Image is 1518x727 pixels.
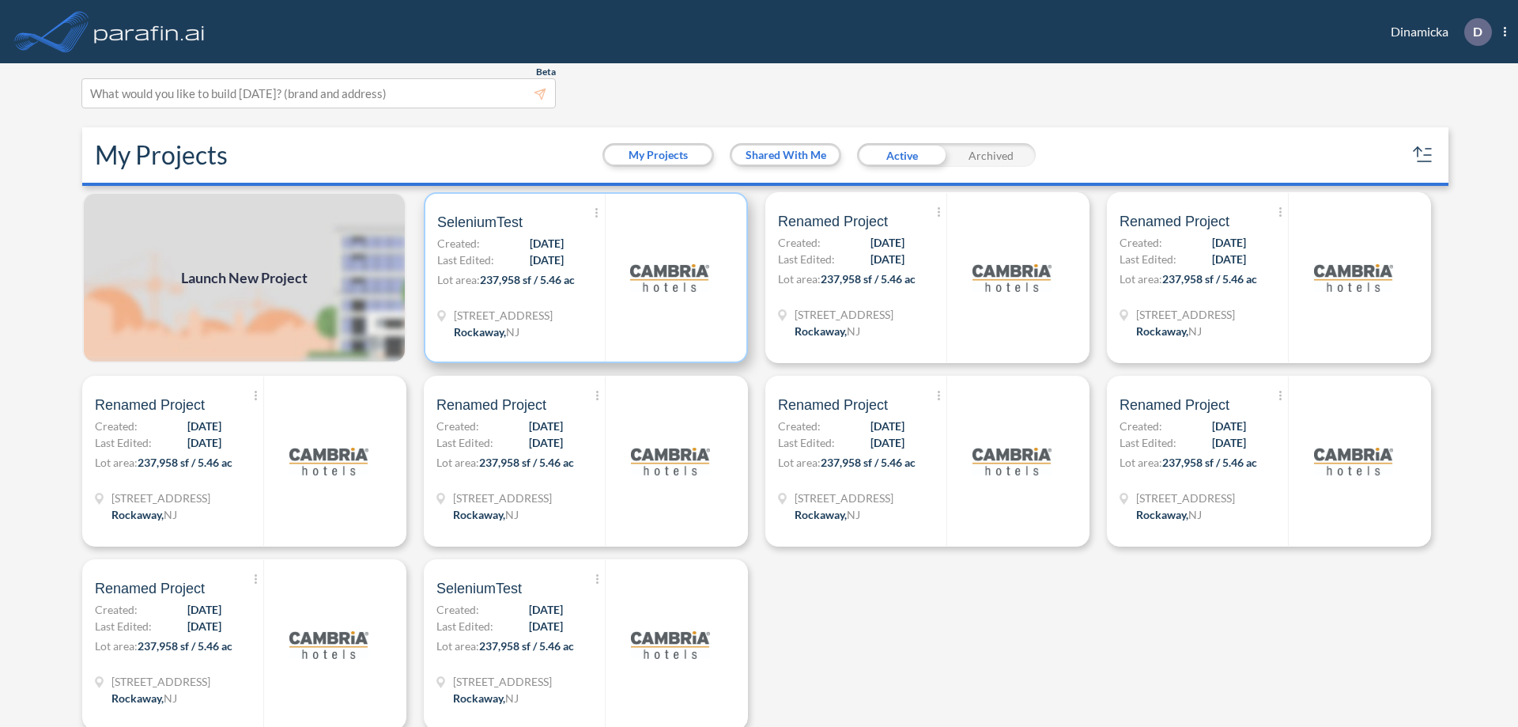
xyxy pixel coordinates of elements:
span: [DATE] [1212,251,1246,267]
span: [DATE] [870,434,904,451]
h2: My Projects [95,140,228,170]
span: Last Edited: [778,251,835,267]
div: Rockaway, NJ [453,690,519,706]
img: logo [1314,422,1393,501]
div: Rockaway, NJ [1136,323,1202,339]
div: Rockaway, NJ [1136,506,1202,523]
img: logo [1314,238,1393,317]
span: [DATE] [529,618,563,634]
img: logo [630,238,709,317]
span: SeleniumTest [436,579,522,598]
span: Created: [95,601,138,618]
span: 237,958 sf / 5.46 ac [1162,272,1257,286]
span: Renamed Project [778,212,888,231]
span: NJ [1188,324,1202,338]
div: Rockaway, NJ [111,506,177,523]
span: Renamed Project [436,396,546,415]
span: NJ [1188,508,1202,521]
span: NJ [847,324,860,338]
span: 237,958 sf / 5.46 ac [138,456,232,469]
img: logo [91,16,208,47]
span: Lot area: [778,272,821,286]
span: [DATE] [187,418,221,434]
span: 321 Mt Hope Ave [111,673,210,690]
span: Created: [95,418,138,434]
span: Rockaway , [454,325,506,339]
button: sort [1410,142,1436,168]
span: Created: [778,418,821,434]
span: 321 Mt Hope Ave [1136,306,1235,323]
span: Lot area: [1120,456,1162,469]
img: logo [631,422,710,501]
span: Lot area: [778,456,821,469]
span: Created: [436,418,479,434]
img: logo [631,605,710,684]
span: [DATE] [187,618,221,634]
img: logo [972,422,1052,501]
span: Last Edited: [1120,434,1176,451]
span: [DATE] [529,434,563,451]
span: Last Edited: [95,618,152,634]
span: 237,958 sf / 5.46 ac [479,639,574,653]
span: Created: [437,235,480,252]
span: [DATE] [870,251,904,267]
div: Active [857,143,946,167]
span: [DATE] [530,235,564,252]
span: Lot area: [1120,272,1162,286]
span: Rockaway , [1136,508,1188,521]
span: NJ [164,691,177,705]
div: Rockaway, NJ [454,324,519,340]
button: My Projects [605,146,712,165]
div: Dinamicka [1367,18,1506,46]
span: 321 Mt Hope Ave [795,490,893,506]
span: 321 Mt Hope Ave [454,307,553,324]
span: [DATE] [1212,234,1246,251]
span: [DATE] [1212,434,1246,451]
span: [DATE] [529,418,563,434]
span: NJ [847,508,860,521]
span: [DATE] [529,601,563,618]
span: 321 Mt Hope Ave [453,673,552,690]
span: [DATE] [530,252,564,268]
span: Rockaway , [111,691,164,705]
img: logo [972,238,1052,317]
span: 321 Mt Hope Ave [453,490,552,506]
span: Renamed Project [95,396,205,415]
span: [DATE] [1212,418,1246,434]
span: Rockaway , [453,691,505,705]
span: Last Edited: [437,252,494,268]
span: Renamed Project [1120,396,1229,415]
span: Lot area: [436,639,479,653]
span: Last Edited: [436,618,493,634]
p: D [1473,25,1482,39]
span: Rockaway , [795,324,847,338]
span: Rockaway , [453,508,505,521]
span: Renamed Project [778,396,888,415]
span: Rockaway , [1136,324,1188,338]
span: Rockaway , [795,508,847,521]
span: Lot area: [437,273,480,286]
span: 237,958 sf / 5.46 ac [821,272,916,286]
span: NJ [505,508,519,521]
span: [DATE] [870,418,904,434]
span: Launch New Project [181,267,308,289]
span: Created: [778,234,821,251]
img: add [82,192,406,363]
span: Beta [536,66,556,78]
span: 321 Mt Hope Ave [111,490,210,506]
div: Rockaway, NJ [111,690,177,706]
span: Last Edited: [778,434,835,451]
span: NJ [164,508,177,521]
span: [DATE] [187,434,221,451]
span: NJ [506,325,519,339]
span: 237,958 sf / 5.46 ac [479,456,574,469]
span: 237,958 sf / 5.46 ac [821,456,916,469]
span: Last Edited: [1120,251,1176,267]
span: Created: [1120,418,1162,434]
span: 321 Mt Hope Ave [1136,490,1235,506]
button: Shared With Me [732,146,839,165]
span: 237,958 sf / 5.46 ac [480,273,575,286]
span: Rockaway , [111,508,164,521]
div: Archived [946,143,1036,167]
div: Rockaway, NJ [795,323,860,339]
